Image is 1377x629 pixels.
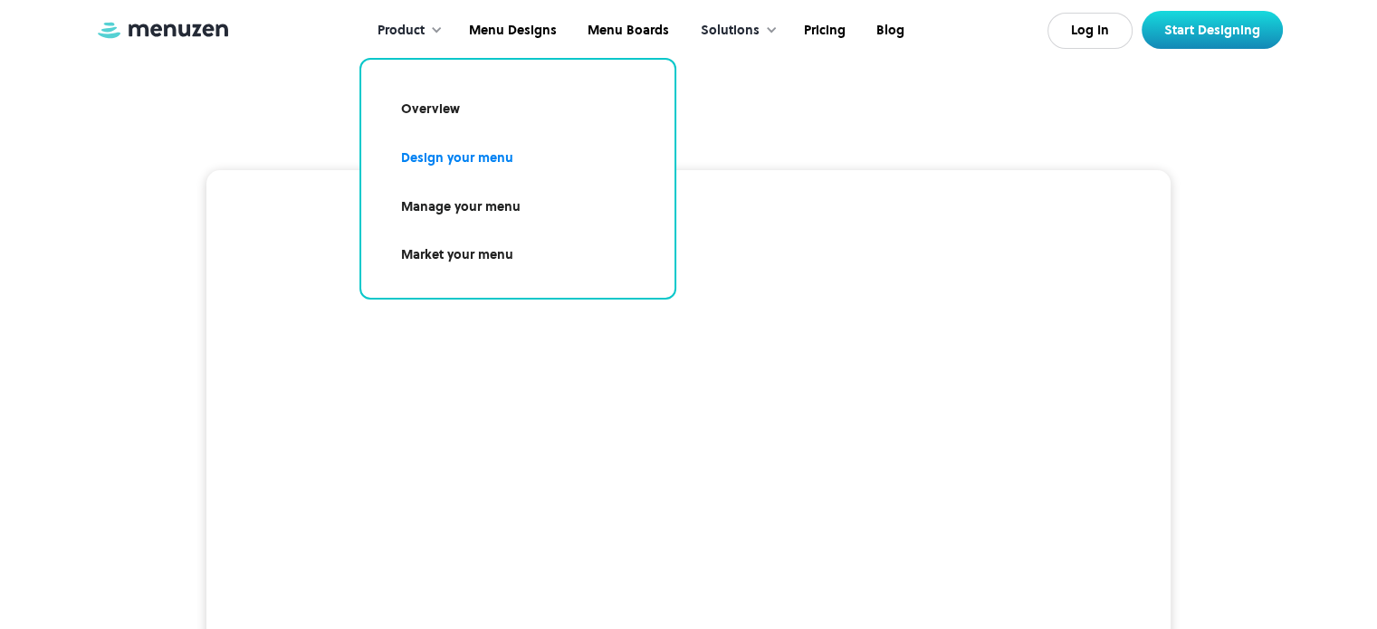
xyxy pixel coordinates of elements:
a: Design your menu [383,138,653,179]
div: Solutions [701,21,760,41]
div: Product [359,3,452,59]
div: Product [378,21,425,41]
a: Log In [1047,13,1133,49]
nav: Product [359,58,676,300]
div: Solutions [683,3,787,59]
a: Menu Boards [570,3,683,59]
a: Start Designing [1142,11,1283,49]
a: Overview [383,89,653,130]
a: Pricing [787,3,859,59]
a: Blog [859,3,918,59]
a: Manage your menu [383,186,653,228]
a: Menu Designs [452,3,570,59]
a: Market your menu [383,234,653,276]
